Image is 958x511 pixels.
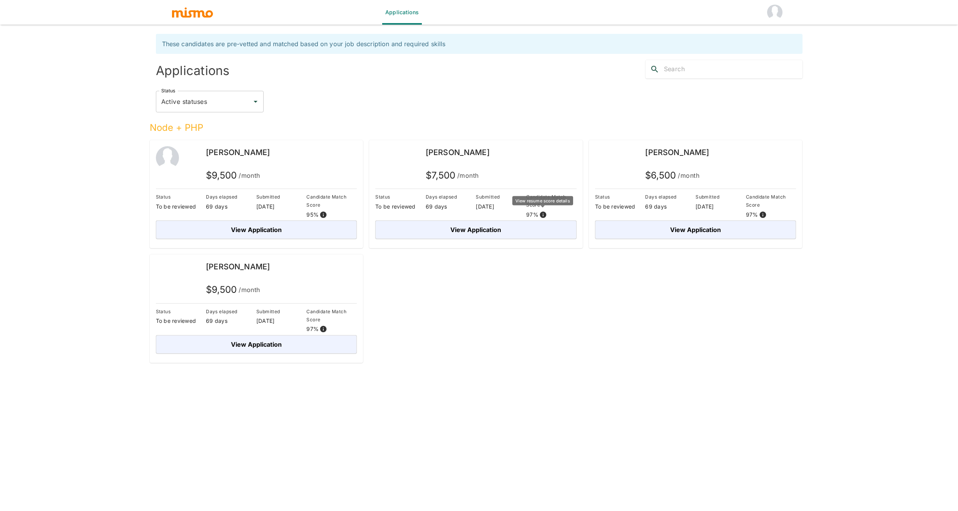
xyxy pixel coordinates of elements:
[156,261,179,284] img: 6a6a0pmt3lukiblr6y7mywzyqpt7
[256,203,307,210] p: [DATE]
[319,211,327,219] svg: View resume score details
[476,203,526,210] p: [DATE]
[171,7,214,18] img: logo
[161,87,175,94] label: Status
[746,193,796,209] p: Candidate Match Score
[239,170,260,181] span: /month
[595,193,645,201] p: Status
[156,63,476,78] h4: Applications
[746,211,758,219] p: 97 %
[206,148,270,157] span: [PERSON_NAME]
[426,169,479,182] h5: $ 7,500
[426,148,490,157] span: [PERSON_NAME]
[256,317,307,325] p: [DATE]
[526,193,577,209] p: Candidate Match Score
[426,203,476,210] p: 69 days
[150,122,803,134] h5: Node + PHP
[239,284,260,295] span: /month
[759,211,767,219] svg: View resume score details
[375,193,426,201] p: Status
[595,146,618,169] img: 2jf32416j0lyf357zpoynrqbgrok
[645,169,699,182] h5: $ 6,500
[512,196,573,205] div: View resume score details
[306,325,319,333] p: 97 %
[595,203,645,210] p: To be reviewed
[156,220,357,239] button: View Application
[678,170,699,181] span: /month
[645,148,709,157] span: [PERSON_NAME]
[375,203,426,210] p: To be reviewed
[206,307,256,316] p: Days elapsed
[256,307,307,316] p: Submitted
[645,60,664,78] button: search
[645,203,696,210] p: 69 days
[306,193,357,209] p: Candidate Match Score
[206,317,256,325] p: 69 days
[526,211,538,219] p: 97 %
[162,40,446,48] span: These candidates are pre-vetted and matched based on your job description and required skills
[539,211,547,219] svg: View resume score details
[645,193,696,201] p: Days elapsed
[696,203,746,210] p: [DATE]
[206,169,260,182] h5: $ 9,500
[206,262,270,271] span: [PERSON_NAME]
[664,63,803,75] input: Search
[476,193,526,201] p: Submitted
[319,325,327,333] svg: View resume score details
[767,5,782,20] img: HM Stilt
[250,96,261,107] button: Open
[696,193,746,201] p: Submitted
[206,193,256,201] p: Days elapsed
[457,170,479,181] span: /month
[306,211,319,219] p: 95 %
[156,146,179,169] img: 2Q==
[595,220,796,239] button: View Application
[206,203,256,210] p: 69 days
[375,220,577,239] button: View Application
[156,335,357,354] button: View Application
[156,307,206,316] p: Status
[426,193,476,201] p: Days elapsed
[156,203,206,210] p: To be reviewed
[256,193,307,201] p: Submitted
[206,284,260,296] h5: $ 9,500
[375,146,398,169] img: sc3x88up75t7dhb3s3n2gtvz68zo
[306,307,357,324] p: Candidate Match Score
[156,193,206,201] p: Status
[156,317,206,325] p: To be reviewed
